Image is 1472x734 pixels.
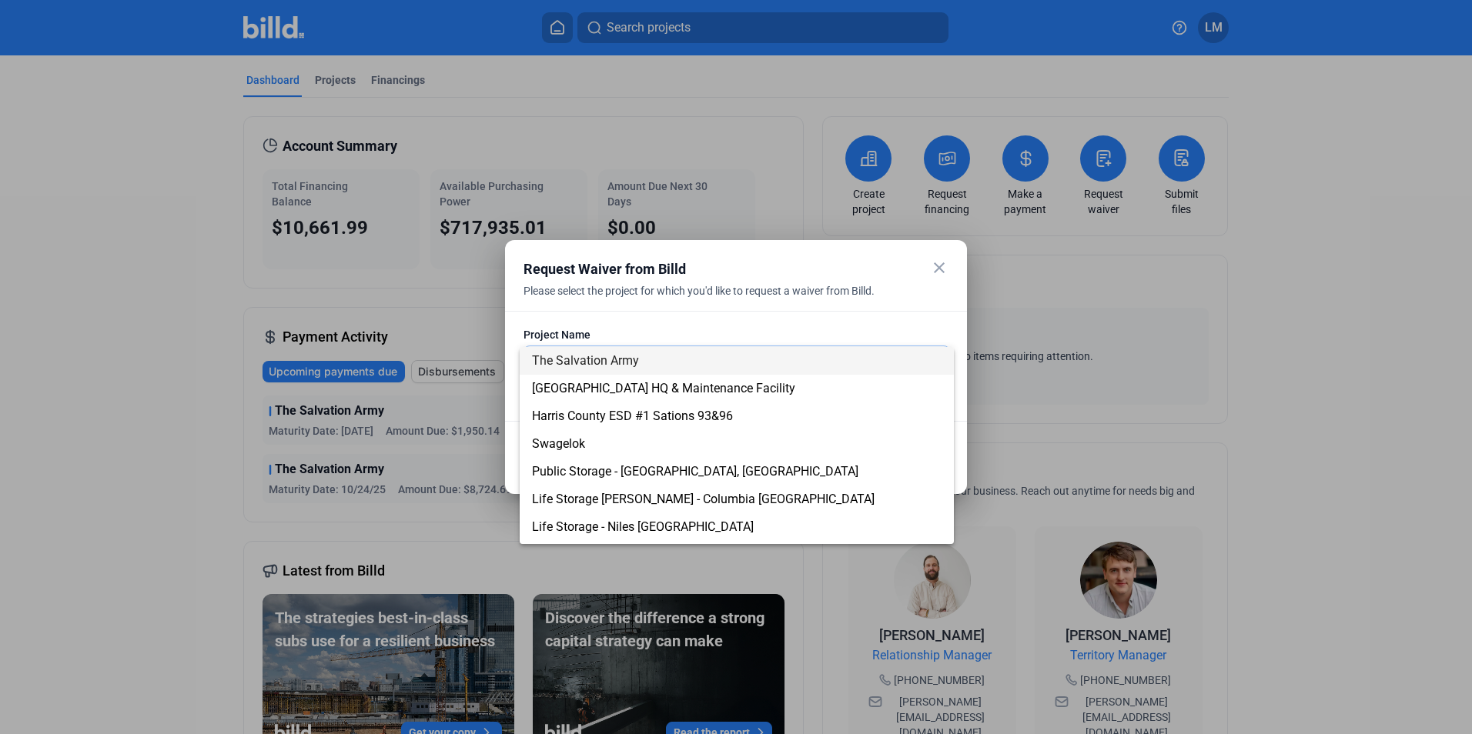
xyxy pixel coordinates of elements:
span: Swagelok [532,436,585,451]
span: Life Storage - Niles [GEOGRAPHIC_DATA] [532,519,754,534]
span: Life Storage [PERSON_NAME] - Columbia [GEOGRAPHIC_DATA] [532,492,875,506]
span: Public Storage - [GEOGRAPHIC_DATA], [GEOGRAPHIC_DATA] [532,464,858,479]
span: [GEOGRAPHIC_DATA] HQ & Maintenance Facility [532,381,795,395]
span: The Salvation Army [532,353,639,368]
span: Harris County ESD #1 Sations 93&96 [532,409,733,423]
